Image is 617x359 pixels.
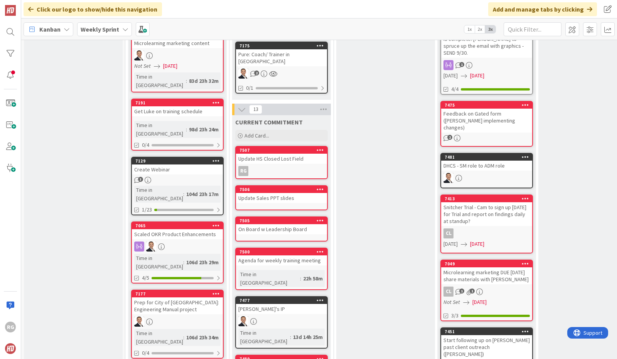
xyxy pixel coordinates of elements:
[238,329,290,346] div: Time in [GEOGRAPHIC_DATA]
[443,228,453,238] div: CL
[236,248,327,255] div: 7500
[132,164,223,174] div: Create Webinar
[459,62,464,67] span: 1
[290,333,291,341] span: :
[236,217,327,224] div: 7505
[441,195,532,202] div: 7413
[236,297,327,304] div: 7477
[239,249,327,255] div: 7500
[445,154,532,160] div: 7481
[184,190,221,198] div: 104d 23h 17m
[441,154,532,161] div: 7481
[81,25,119,33] b: Weekly Sprint
[39,25,61,34] span: Kanban
[464,25,475,33] span: 1x
[5,343,16,354] img: avatar
[135,223,223,228] div: 7065
[443,299,460,305] i: Not Set
[184,258,221,267] div: 106d 23h 29m
[238,316,248,326] img: SL
[236,166,327,176] div: RG
[470,240,484,248] span: [DATE]
[238,69,248,79] img: SL
[132,38,223,48] div: Microlearning marketing content
[236,316,327,326] div: SL
[443,240,458,248] span: [DATE]
[132,50,223,60] div: SL
[142,206,152,214] span: 1/23
[239,298,327,303] div: 7477
[249,105,262,114] span: 13
[246,84,253,92] span: 0/1
[132,99,223,116] div: 7191Get Luke on training schedule
[445,196,532,201] div: 7413
[239,218,327,223] div: 7505
[236,42,327,49] div: 7175
[445,329,532,334] div: 7451
[470,72,484,80] span: [DATE]
[301,274,325,283] div: 22h 58m
[236,193,327,203] div: Update Sales PPT slides
[441,109,532,133] div: Feedback on Gated form ([PERSON_NAME] implementing changes)
[441,260,532,284] div: 7049Microlearning marketing DUE [DATE] share materials with [PERSON_NAME]
[132,106,223,116] div: Get Luke on training schedule
[5,5,16,16] img: Visit kanbanzone.com
[134,50,144,60] img: SL
[441,195,532,226] div: 7413Snitcher Trial - Cam to sign up [DATE] for Trial and report on findings daily at standup?
[16,1,35,10] span: Support
[134,317,144,327] img: SL
[451,312,459,320] span: 3/3
[441,27,532,58] div: [DOMAIN_NAME] Value Campaign - LP is complete. [PERSON_NAME] to spruce up the email with graphics...
[472,298,487,306] span: [DATE]
[134,186,183,203] div: Time in [GEOGRAPHIC_DATA]
[135,158,223,164] div: 7129
[441,102,532,109] div: 7475
[236,186,327,203] div: 7506Update Sales PPT slides
[239,187,327,192] div: 7506
[447,135,452,140] span: 2
[236,49,327,66] div: Pure: Coach/ Trainer in [GEOGRAPHIC_DATA]
[236,297,327,314] div: 7477[PERSON_NAME]'s IP
[236,304,327,314] div: [PERSON_NAME]'s IP
[132,222,223,229] div: 7065
[183,258,184,267] span: :
[238,166,248,176] div: RG
[441,335,532,359] div: Start following up on [PERSON_NAME] past client outreach ([PERSON_NAME])
[24,2,162,16] div: Click our logo to show/hide this navigation
[132,158,223,174] div: 7129Create Webinar
[132,290,223,297] div: 7177
[300,274,301,283] span: :
[254,70,259,75] span: 2
[138,177,143,182] span: 3
[441,202,532,226] div: Snitcher Trial - Cam to sign up [DATE] for Trial and report on findings daily at standup?
[441,328,532,335] div: 7451
[186,125,187,134] span: :
[163,62,177,70] span: [DATE]
[239,148,327,153] div: 7507
[451,85,459,93] span: 4/4
[146,242,156,252] img: SL
[134,72,186,89] div: Time in [GEOGRAPHIC_DATA]
[236,154,327,164] div: Update HS Closed Lost Field
[135,291,223,297] div: 7177
[239,43,327,49] div: 7175
[236,224,327,234] div: On Board w Leadership Board
[445,102,532,108] div: 7475
[236,255,327,265] div: Agenda for weekly training meeting
[132,99,223,106] div: 7191
[142,141,149,149] span: 0/4
[236,217,327,234] div: 7505On Board w Leadership Board
[488,2,597,16] div: Add and manage tabs by clicking
[236,147,327,164] div: 7507Update HS Closed Lost Field
[443,173,453,183] img: SL
[485,25,496,33] span: 3x
[132,222,223,239] div: 7065Scaled OKR Product Enhancements
[5,322,16,332] div: RG
[236,248,327,265] div: 7500Agenda for weekly training meeting
[132,242,223,252] div: SL
[235,118,303,126] span: CURRENT COMMITMENT
[132,290,223,314] div: 7177Prep for City of [GEOGRAPHIC_DATA]: Engineering Manual project
[475,25,485,33] span: 2x
[470,289,475,294] span: 1
[441,267,532,284] div: Microlearning marketing DUE [DATE] share materials with [PERSON_NAME]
